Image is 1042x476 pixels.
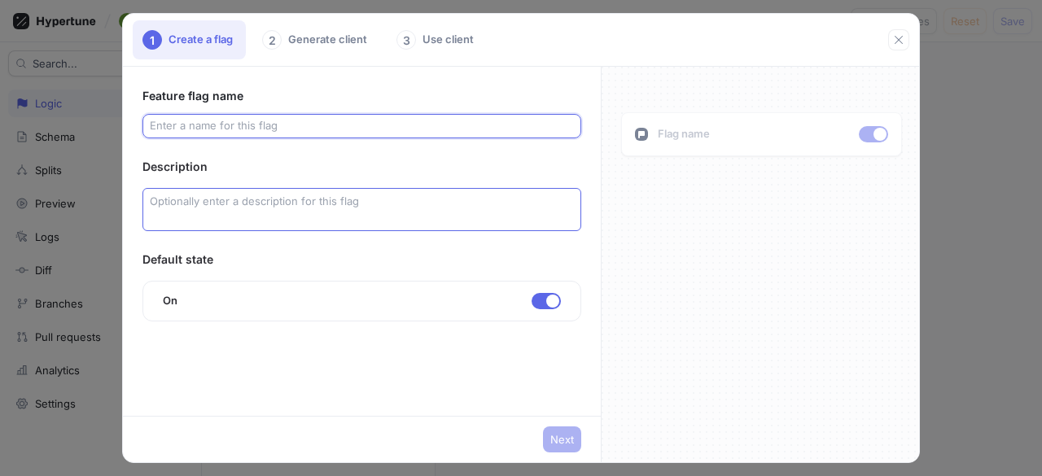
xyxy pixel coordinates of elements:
[550,435,574,444] span: Next
[543,426,581,452] button: Next
[142,30,162,50] div: 1
[262,30,282,50] div: 2
[142,251,581,268] div: Default state
[150,118,574,134] input: Enter a name for this flag
[658,126,710,142] p: Flag name
[163,293,179,309] p: On
[142,86,581,106] div: Feature flag name
[396,30,416,50] div: 3
[387,20,487,59] div: Use client
[133,20,246,59] div: Create a flag
[142,158,581,175] div: Description
[252,20,380,59] div: Generate client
